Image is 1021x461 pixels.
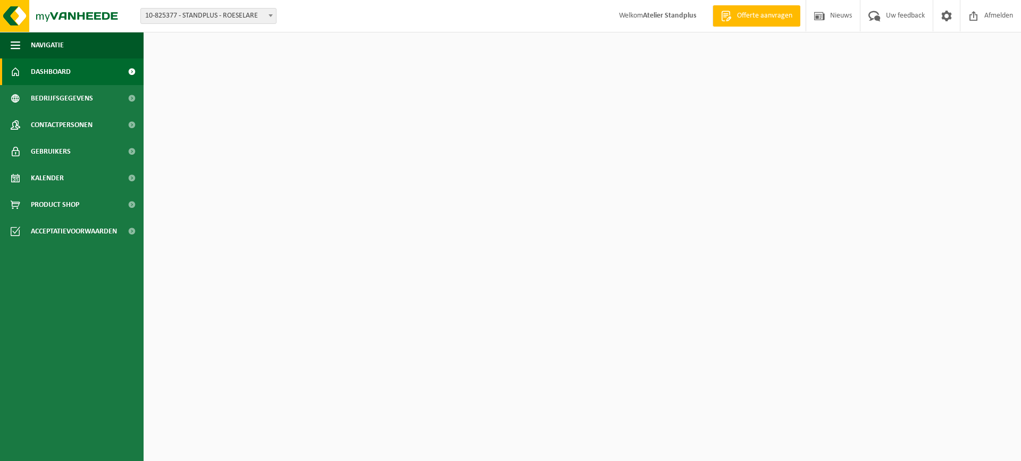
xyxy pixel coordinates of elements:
span: Offerte aanvragen [734,11,795,21]
a: Offerte aanvragen [713,5,800,27]
span: Acceptatievoorwaarden [31,218,117,245]
span: Dashboard [31,58,71,85]
span: Kalender [31,165,64,191]
span: Bedrijfsgegevens [31,85,93,112]
span: 10-825377 - STANDPLUS - ROESELARE [141,9,276,23]
span: 10-825377 - STANDPLUS - ROESELARE [140,8,277,24]
span: Product Shop [31,191,79,218]
span: Navigatie [31,32,64,58]
span: Gebruikers [31,138,71,165]
span: Contactpersonen [31,112,93,138]
strong: Atelier Standplus [643,12,697,20]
